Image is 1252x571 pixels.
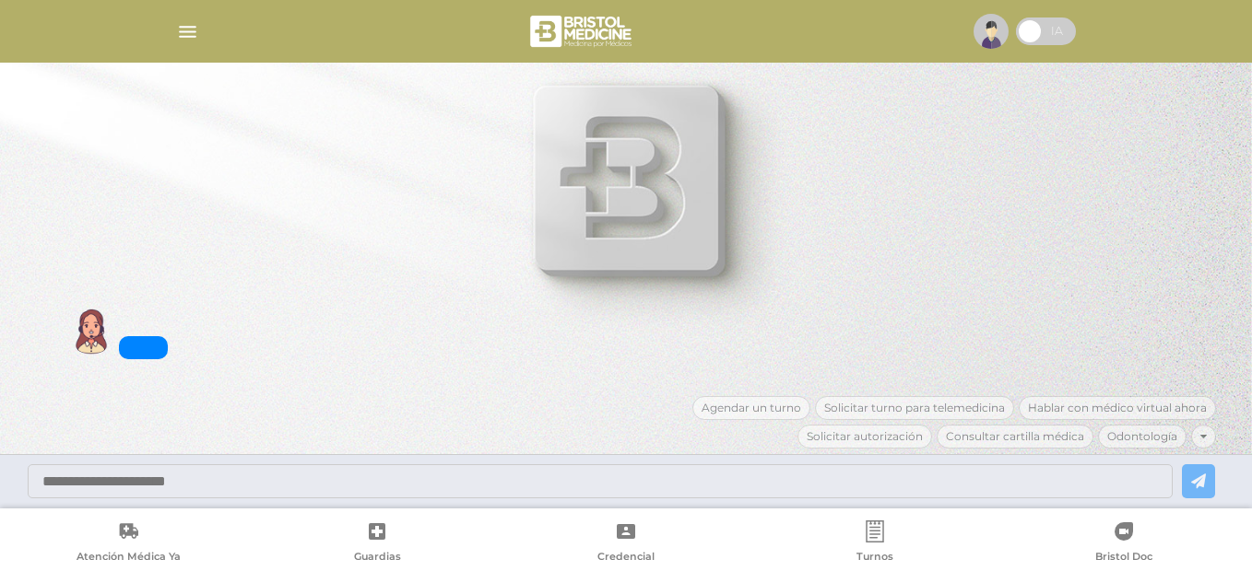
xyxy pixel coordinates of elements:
span: Credencial [597,550,655,566]
span: Bristol Doc [1095,550,1152,566]
a: Credencial [502,520,750,567]
a: Turnos [750,520,999,567]
img: Cober_menu-lines-white.svg [176,20,199,43]
span: Turnos [856,550,893,566]
a: Bristol Doc [999,520,1248,567]
span: Guardias [354,550,401,566]
img: profile-placeholder.svg [974,14,1009,49]
a: Guardias [253,520,502,567]
img: bristol-medicine-blanco.png [527,9,637,53]
img: Cober IA [68,309,114,355]
a: Atención Médica Ya [4,520,253,567]
span: Atención Médica Ya [77,550,181,566]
